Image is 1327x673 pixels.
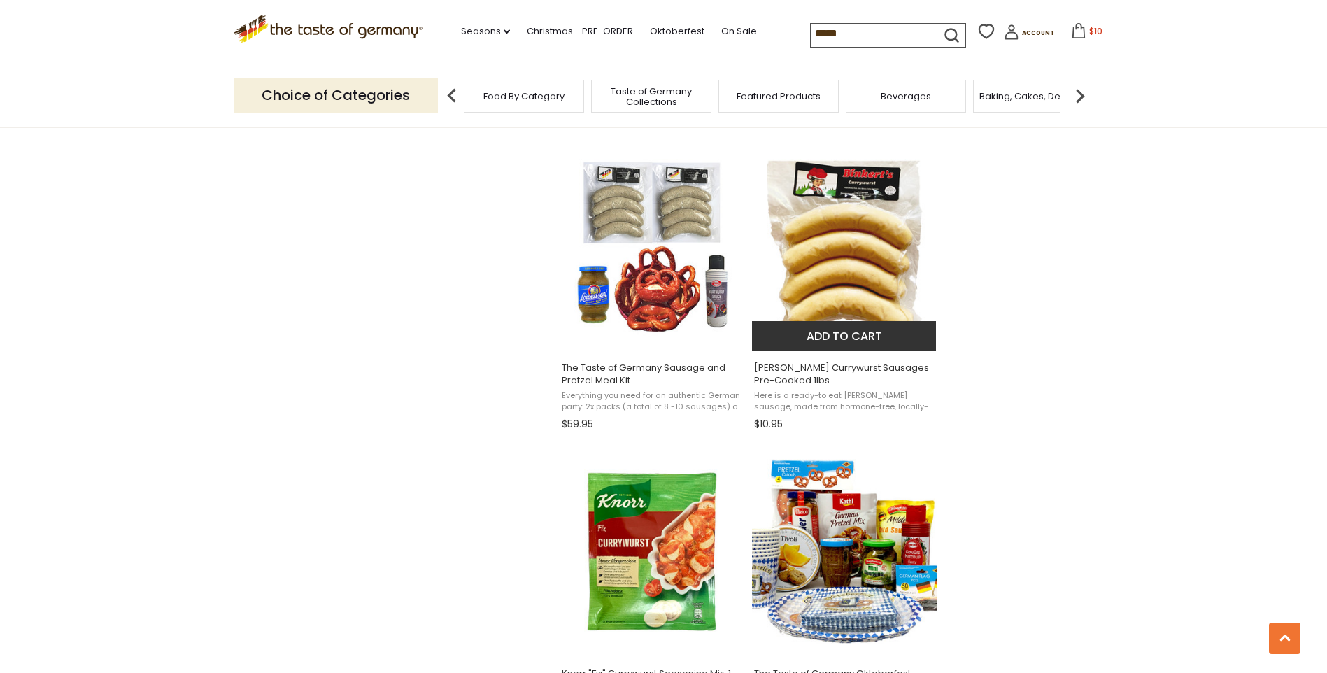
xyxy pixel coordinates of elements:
[595,86,707,107] a: Taste of Germany Collections
[1022,29,1054,37] span: Account
[1004,24,1054,45] a: Account
[754,417,783,432] span: $10.95
[560,154,745,339] img: The Taste of Germany Sausage and Pretzel Meal Kit
[650,24,704,39] a: Oktoberfest
[752,459,937,644] img: The Taste of Germany Oktoberfest Party Box for 4, non-perishable, 10 lbs.
[979,91,1088,101] a: Baking, Cakes, Desserts
[881,91,931,101] a: Beverages
[737,91,821,101] a: Featured Products
[1089,25,1102,37] span: $10
[752,141,937,435] a: Binkert's Currywurst Sausages Pre-Cooked 1lbs.
[721,24,757,39] a: On Sale
[461,24,510,39] a: Seasons
[562,390,743,412] span: Everything you need for an authentic German party: 2x packs (a total of 8 -10 sausages) of The Ta...
[752,321,936,351] button: Add to cart
[752,154,937,339] img: Binkert's Currywurst Sausages Pre-Cooked 1lbs.
[560,141,745,435] a: The Taste of Germany Sausage and Pretzel Meal Kit
[234,78,438,113] p: Choice of Categories
[562,417,593,432] span: $59.95
[754,390,935,412] span: Here is a ready-to eat [PERSON_NAME] sausage, made from hormone-free, locally-sourced premium por...
[1066,82,1094,110] img: next arrow
[754,362,935,387] span: [PERSON_NAME] Currywurst Sausages Pre-Cooked 1lbs.
[1057,23,1116,44] button: $10
[527,24,633,39] a: Christmas - PRE-ORDER
[562,362,743,387] span: The Taste of Germany Sausage and Pretzel Meal Kit
[438,82,466,110] img: previous arrow
[483,91,565,101] a: Food By Category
